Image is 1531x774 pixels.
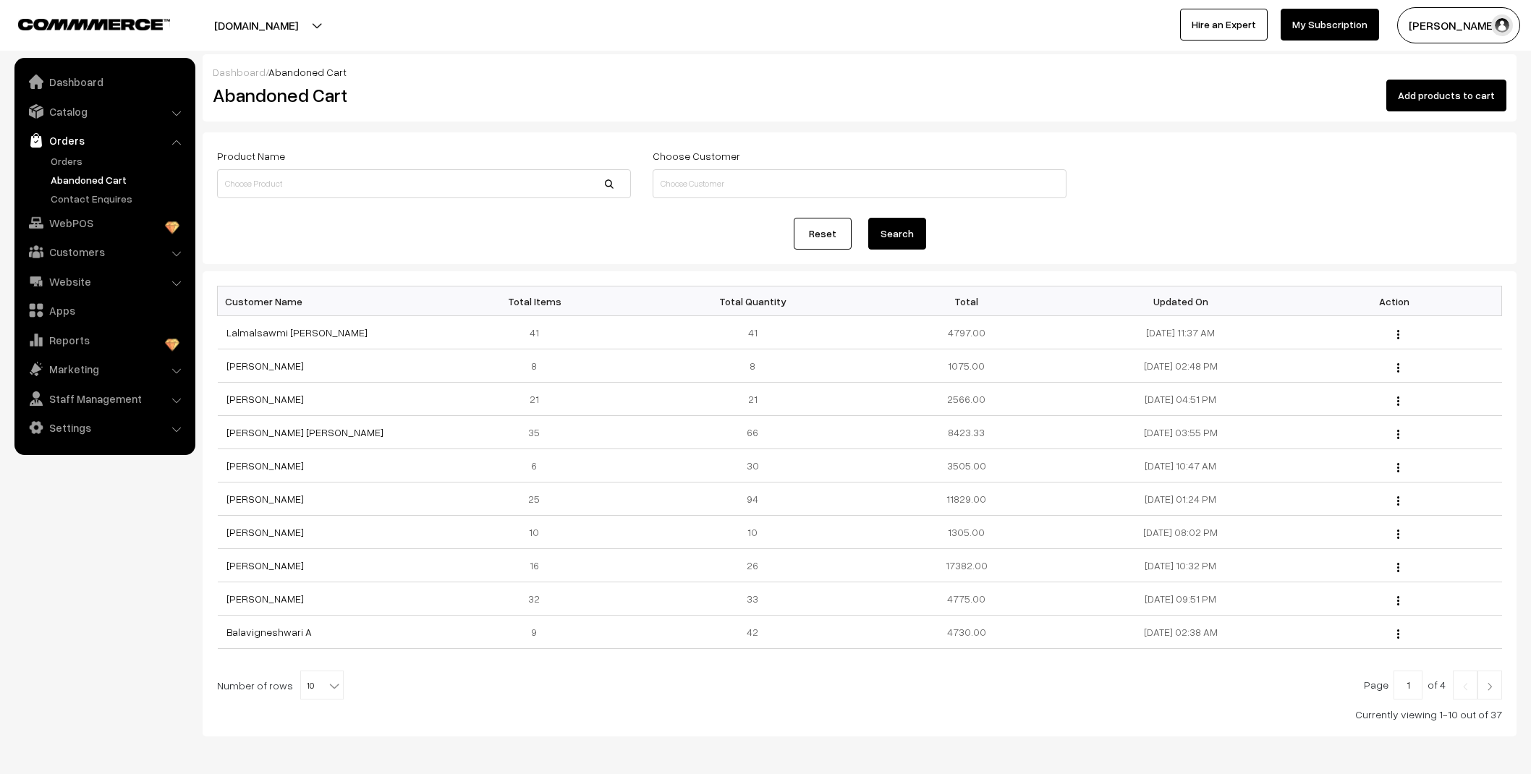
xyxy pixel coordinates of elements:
td: [DATE] 10:32 PM [1074,549,1288,582]
td: 10 [431,516,645,549]
label: Choose Customer [653,148,740,163]
a: Catalog [18,98,190,124]
img: Right [1483,682,1496,691]
a: [PERSON_NAME] [226,459,304,472]
img: Menu [1397,496,1399,506]
span: 10 [300,671,344,699]
td: 41 [645,316,860,349]
td: 33 [645,582,860,616]
a: Reports [18,327,190,353]
td: 2566.00 [860,383,1074,416]
td: 21 [431,383,645,416]
td: 35 [431,416,645,449]
a: Dashboard [213,66,266,78]
a: [PERSON_NAME] [226,360,304,372]
a: COMMMERCE [18,14,145,32]
td: 4797.00 [860,316,1074,349]
a: Orders [47,153,190,169]
button: Add products to cart [1386,80,1506,111]
a: [PERSON_NAME] [226,393,304,405]
img: Menu [1397,563,1399,572]
td: 17382.00 [860,549,1074,582]
td: 8 [645,349,860,383]
button: [PERSON_NAME] [1397,7,1520,43]
a: Marketing [18,356,190,382]
td: 1075.00 [860,349,1074,383]
td: 25 [431,482,645,516]
div: / [213,64,1506,80]
img: Menu [1397,463,1399,472]
a: Staff Management [18,386,190,412]
a: Website [18,268,190,294]
td: 30 [645,449,860,482]
td: [DATE] 10:47 AM [1074,449,1288,482]
input: Choose Customer [653,169,1066,198]
td: 42 [645,616,860,649]
button: [DOMAIN_NAME] [164,7,349,43]
span: Abandoned Cart [268,66,347,78]
td: 10 [645,516,860,549]
td: 3505.00 [860,449,1074,482]
span: Number of rows [217,678,293,693]
button: Search [868,218,926,250]
td: [DATE] 08:02 PM [1074,516,1288,549]
img: COMMMERCE [18,19,170,30]
a: [PERSON_NAME] [226,592,304,605]
a: Reset [794,218,852,250]
img: Menu [1397,330,1399,339]
td: 6 [431,449,645,482]
span: Page [1364,679,1388,691]
a: [PERSON_NAME] [226,559,304,571]
th: Customer Name [218,286,432,316]
td: [DATE] 01:24 PM [1074,482,1288,516]
td: [DATE] 02:48 PM [1074,349,1288,383]
a: Abandoned Cart [47,172,190,187]
th: Updated On [1074,286,1288,316]
span: 10 [301,671,343,700]
th: Total [860,286,1074,316]
td: 4775.00 [860,582,1074,616]
a: Settings [18,414,190,441]
img: Menu [1397,596,1399,605]
a: Contact Enquires [47,191,190,206]
td: 41 [431,316,645,349]
td: [DATE] 03:55 PM [1074,416,1288,449]
td: [DATE] 04:51 PM [1074,383,1288,416]
img: Menu [1397,396,1399,406]
td: 66 [645,416,860,449]
td: 21 [645,383,860,416]
th: Action [1288,286,1502,316]
td: 26 [645,549,860,582]
td: 8423.33 [860,416,1074,449]
img: Menu [1397,530,1399,539]
span: of 4 [1428,679,1446,691]
td: [DATE] 11:37 AM [1074,316,1288,349]
img: user [1491,14,1513,36]
img: Menu [1397,629,1399,639]
th: Total Items [431,286,645,316]
img: Menu [1397,430,1399,439]
td: [DATE] 09:51 PM [1074,582,1288,616]
td: 4730.00 [860,616,1074,649]
td: 8 [431,349,645,383]
img: Menu [1397,363,1399,373]
td: [DATE] 02:38 AM [1074,616,1288,649]
a: Balavigneshwari A [226,626,312,638]
a: Lalmalsawmi [PERSON_NAME] [226,326,368,339]
td: 11829.00 [860,482,1074,516]
td: 9 [431,616,645,649]
a: Orders [18,127,190,153]
td: 16 [431,549,645,582]
a: WebPOS [18,210,190,236]
a: Customers [18,239,190,265]
a: [PERSON_NAME] [226,526,304,538]
h2: Abandoned Cart [213,84,629,106]
label: Product Name [217,148,285,163]
a: Dashboard [18,69,190,95]
img: Left [1459,682,1472,691]
td: 94 [645,482,860,516]
a: Hire an Expert [1180,9,1268,41]
th: Total Quantity [645,286,860,316]
a: Apps [18,297,190,323]
a: [PERSON_NAME] [PERSON_NAME] [226,426,383,438]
